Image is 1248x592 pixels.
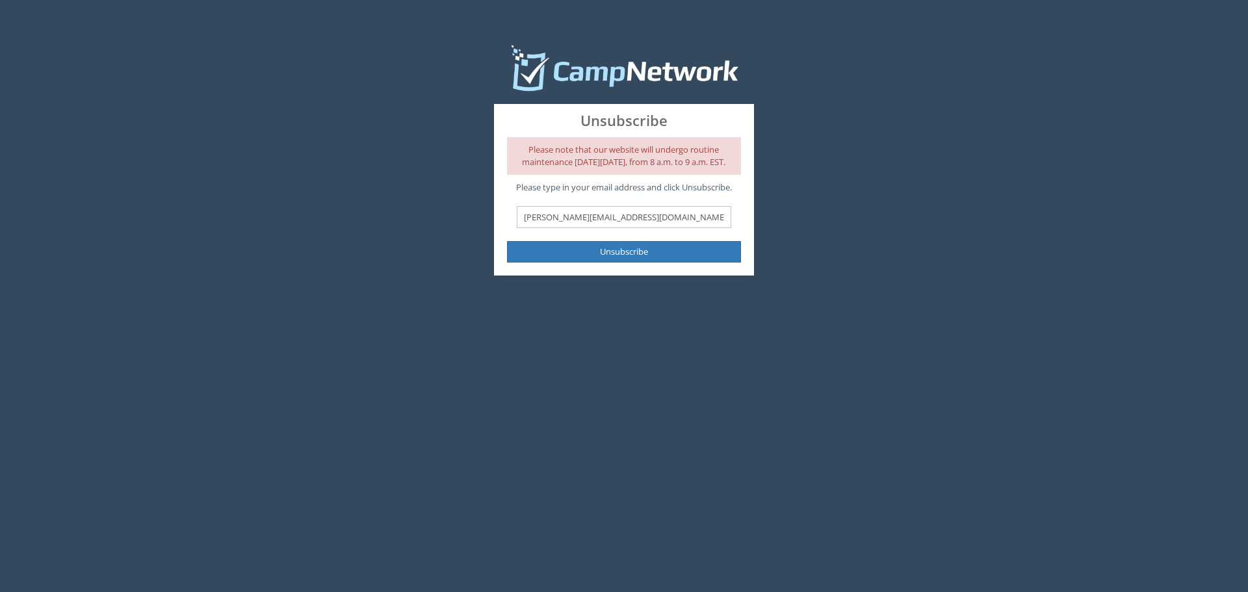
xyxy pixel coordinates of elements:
[507,181,741,207] div: Please type in your email address and click Unsubscribe.
[507,110,741,131] span: Unsubscribe
[507,241,741,263] button: Unsubscribe
[517,206,731,228] input: Email Address
[508,42,740,94] img: Camp Network
[507,137,741,174] div: Please note that our website will undergo routine maintenance [DATE][DATE], from 8 a.m. to 9 a.m....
